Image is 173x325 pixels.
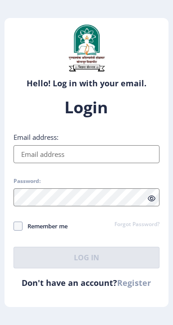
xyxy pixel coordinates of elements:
[64,22,109,73] img: sulogo.png
[114,221,159,229] a: Forgot Password?
[14,247,160,268] button: Log In
[14,178,41,185] label: Password:
[14,97,160,118] h1: Login
[117,277,151,288] a: Register
[14,145,160,163] input: Email address
[11,78,162,89] h6: Hello! Log in with your email.
[14,277,160,288] h6: Don't have an account?
[23,221,68,232] span: Remember me
[14,133,59,142] label: Email address:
